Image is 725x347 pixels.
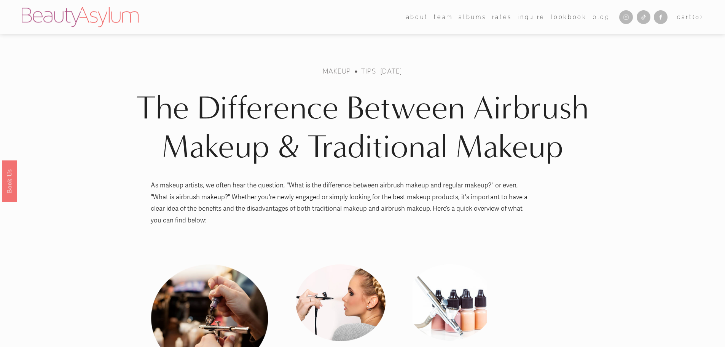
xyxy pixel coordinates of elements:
[593,11,610,22] a: Blog
[107,88,618,166] h1: The Difference Between Airbrush Makeup & Traditional Makeup
[151,180,531,226] p: As makeup artists, we often hear the question, "What is the difference between airbrush makeup an...
[406,12,428,22] span: about
[361,67,376,75] a: Tips
[551,11,586,22] a: Lookbook
[492,11,512,22] a: Rates
[695,14,700,20] span: 0
[518,11,545,22] a: Inquire
[654,10,668,24] a: Facebook
[619,10,633,24] a: Instagram
[323,67,351,75] a: makeup
[22,7,139,27] img: Beauty Asylum | Bridal Hair &amp; Makeup Charlotte &amp; Atlanta
[693,14,703,20] span: ( )
[637,10,650,24] a: TikTok
[459,11,486,22] a: albums
[380,67,402,75] span: [DATE]
[434,12,453,22] span: team
[677,12,703,22] a: Cart(0)
[406,11,428,22] a: folder dropdown
[434,11,453,22] a: folder dropdown
[2,160,17,201] a: Book Us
